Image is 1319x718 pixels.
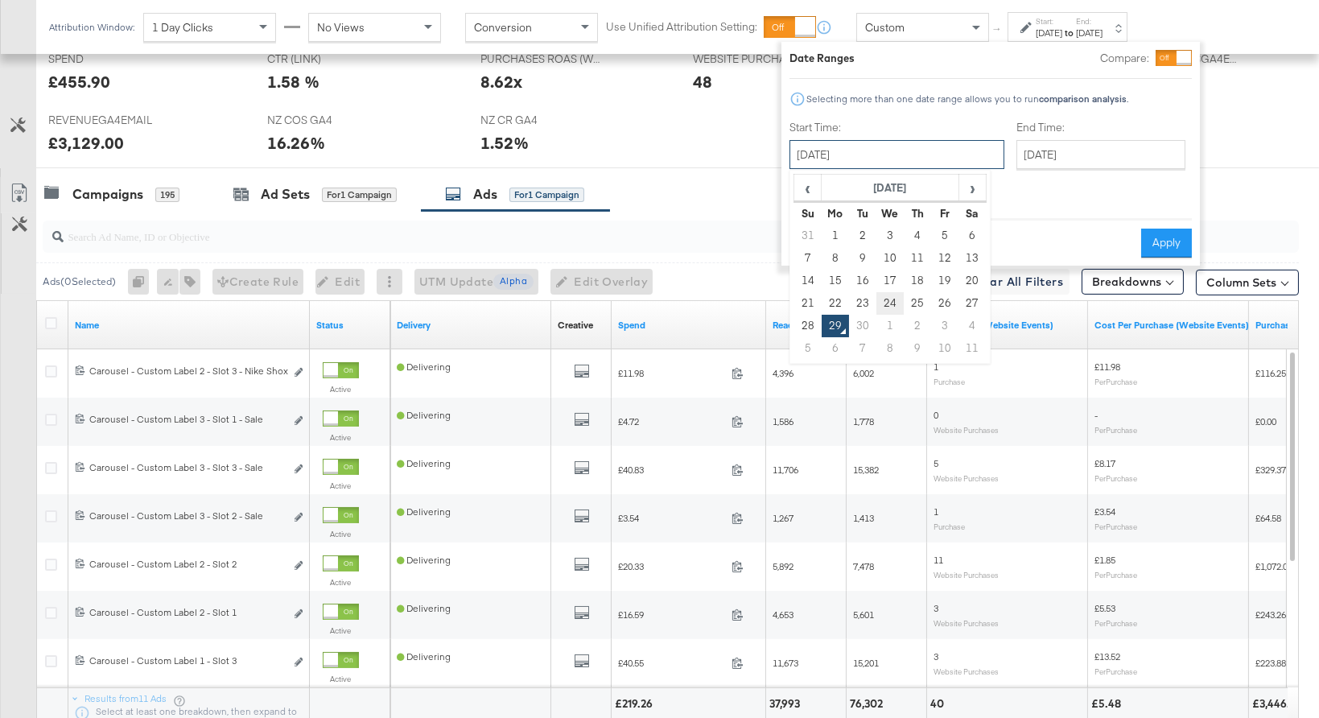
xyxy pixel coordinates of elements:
[1094,425,1137,435] sub: Per Purchase
[931,202,958,225] th: Fr
[934,473,999,483] sub: Website Purchases
[934,570,999,580] sub: Website Purchases
[958,225,986,247] td: 6
[1094,522,1137,531] sub: Per Purchase
[789,120,1004,135] label: Start Time:
[853,464,879,476] span: 15,382
[964,269,1070,295] button: Clear All Filters
[904,315,931,337] td: 2
[618,609,725,621] span: £16.59
[1255,512,1281,524] span: £64.58
[1094,377,1137,386] sub: Per Purchase
[850,696,888,712] div: 76,302
[904,247,931,270] td: 11
[480,70,522,93] div: 8.62x
[89,510,285,522] div: Carousel - Custom Label 3 - Slot 2 - Sale
[1091,696,1126,712] div: £5.48
[931,247,958,270] td: 12
[773,415,793,427] span: 1,586
[960,175,985,200] span: ›
[931,270,958,292] td: 19
[618,367,725,379] span: £11.98
[1094,457,1115,469] span: £8.17
[958,315,986,337] td: 4
[152,20,213,35] span: 1 Day Clicks
[128,269,157,295] div: 0
[934,618,999,628] sub: Website Purchases
[822,225,849,247] td: 1
[618,657,725,669] span: £40.55
[934,409,938,421] span: 0
[876,225,904,247] td: 3
[48,131,124,155] div: £3,129.00
[1094,666,1137,676] sub: Per Purchase
[931,225,958,247] td: 5
[958,247,986,270] td: 13
[1082,269,1184,295] button: Breakdowns
[904,202,931,225] th: Th
[773,657,798,669] span: 11,673
[397,554,451,566] span: Delivering
[934,361,938,373] span: 1
[1062,27,1076,39] strong: to
[773,464,798,476] span: 11,706
[1255,609,1286,621] span: £243.26
[934,377,965,386] sub: Purchase
[1255,464,1286,476] span: £329.37
[1196,270,1299,295] button: Column Sets
[822,175,959,202] th: [DATE]
[1094,505,1115,518] span: £3.54
[323,674,359,684] label: Active
[267,131,325,155] div: 16.26%
[876,337,904,360] td: 8
[934,650,938,662] span: 3
[509,188,584,202] div: for 1 Campaign
[618,415,725,427] span: £4.72
[1039,93,1127,105] strong: comparison analysis
[853,415,874,427] span: 1,778
[1094,618,1137,628] sub: Per Purchase
[934,425,999,435] sub: Website Purchases
[558,319,593,332] div: Creative
[822,270,849,292] td: 15
[397,409,451,421] span: Delivering
[789,51,855,66] div: Date Ranges
[1141,229,1192,258] button: Apply
[958,202,986,225] th: Sa
[773,319,840,332] a: The number of people your ad was served to.
[1094,361,1120,373] span: £11.98
[934,666,999,676] sub: Website Purchases
[1255,367,1286,379] span: £116.25
[480,52,601,67] span: PURCHASES ROAS (WEBSITE EVENTS)
[904,292,931,315] td: 25
[89,413,285,426] div: Carousel - Custom Label 3 - Slot 1 - Sale
[267,52,388,67] span: CTR (LINK)
[317,20,365,35] span: No Views
[474,20,532,35] span: Conversion
[323,577,359,588] label: Active
[822,247,849,270] td: 8
[89,365,285,378] div: Carousel - Custom Label 2 - Slot 3 - Nike Shox
[853,609,874,621] span: 5,601
[853,367,874,379] span: 6,002
[48,70,110,93] div: £455.90
[316,319,384,332] a: Shows the current state of your Ad.
[934,554,943,566] span: 11
[794,225,822,247] td: 31
[473,185,497,204] div: Ads
[618,560,725,572] span: £20.33
[930,696,949,712] div: 40
[822,337,849,360] td: 6
[615,696,657,712] div: £219.26
[822,292,849,315] td: 22
[618,464,725,476] span: £40.83
[931,292,958,315] td: 26
[931,315,958,337] td: 3
[1094,319,1249,332] a: The average cost for each purchase tracked by your Custom Audience pixel on your website after pe...
[397,319,545,332] a: Reflects the ability of your Ad to achieve delivery.
[849,202,876,225] th: Tu
[958,270,986,292] td: 20
[267,70,319,93] div: 1.58 %
[1255,415,1276,427] span: £0.00
[773,560,793,572] span: 5,892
